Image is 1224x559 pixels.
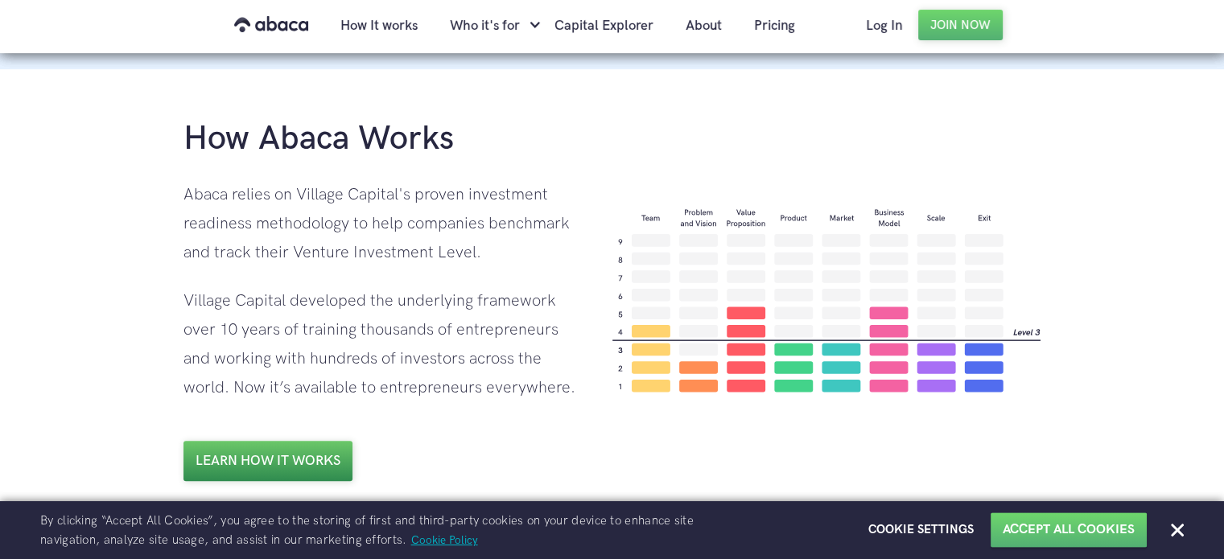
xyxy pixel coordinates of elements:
a: Cookie Policy [407,533,478,547]
button: Accept All Cookies [1003,521,1135,538]
h1: How Abaca Works [183,117,454,161]
div: Village Capital developed the underlying framework over 10 years of training thousands of entrepr... [183,286,579,402]
p: By clicking “Accept All Cookies”, you agree to the storing of first and third-party cookies on yo... [40,512,700,549]
a: Join Now [918,10,1003,40]
div: Abaca relies on Village Capital's proven investment readiness methodology to help companies bench... [183,180,579,267]
button: Close [1171,524,1184,536]
button: Cookie Settings [868,522,974,538]
a: Learn how it works [183,441,352,481]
